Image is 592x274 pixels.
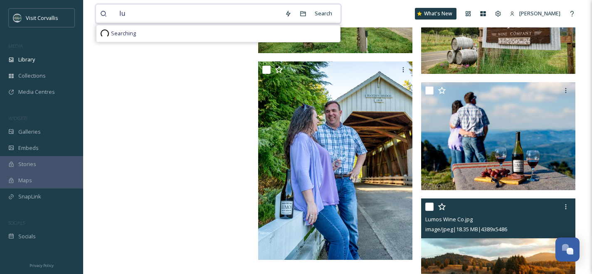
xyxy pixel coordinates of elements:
span: WIDGETS [8,115,27,121]
span: SnapLink [18,193,41,201]
a: Privacy Policy [30,260,54,270]
a: [PERSON_NAME] [506,5,565,22]
img: Lumos Wine Co (1).jpg [258,61,412,260]
span: Media Centres [18,88,55,96]
span: image/jpeg | 18.35 MB | 4389 x 5486 [425,225,507,233]
span: Maps [18,176,32,184]
span: Visit Corvallis [26,14,58,22]
input: Search your library [115,5,281,23]
span: Galleries [18,128,41,136]
div: Search [311,5,336,22]
span: SOCIALS [8,220,25,226]
button: Open Chat [555,237,580,262]
span: Library [18,56,35,64]
a: What's New [415,8,456,20]
span: Lumos Wine Co.jpg [425,215,473,223]
span: Searching [111,29,136,37]
span: Stories [18,160,36,168]
img: visit-corvallis-badge-dark-blue-orange%281%29.png [13,14,22,22]
span: MEDIA [8,43,23,49]
span: Collections [18,72,46,80]
span: Privacy Policy [30,263,54,268]
span: Socials [18,232,36,240]
span: [PERSON_NAME] [519,10,560,17]
span: Embeds [18,144,39,152]
img: Lumos Wine Co (3).jpg [421,82,575,190]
